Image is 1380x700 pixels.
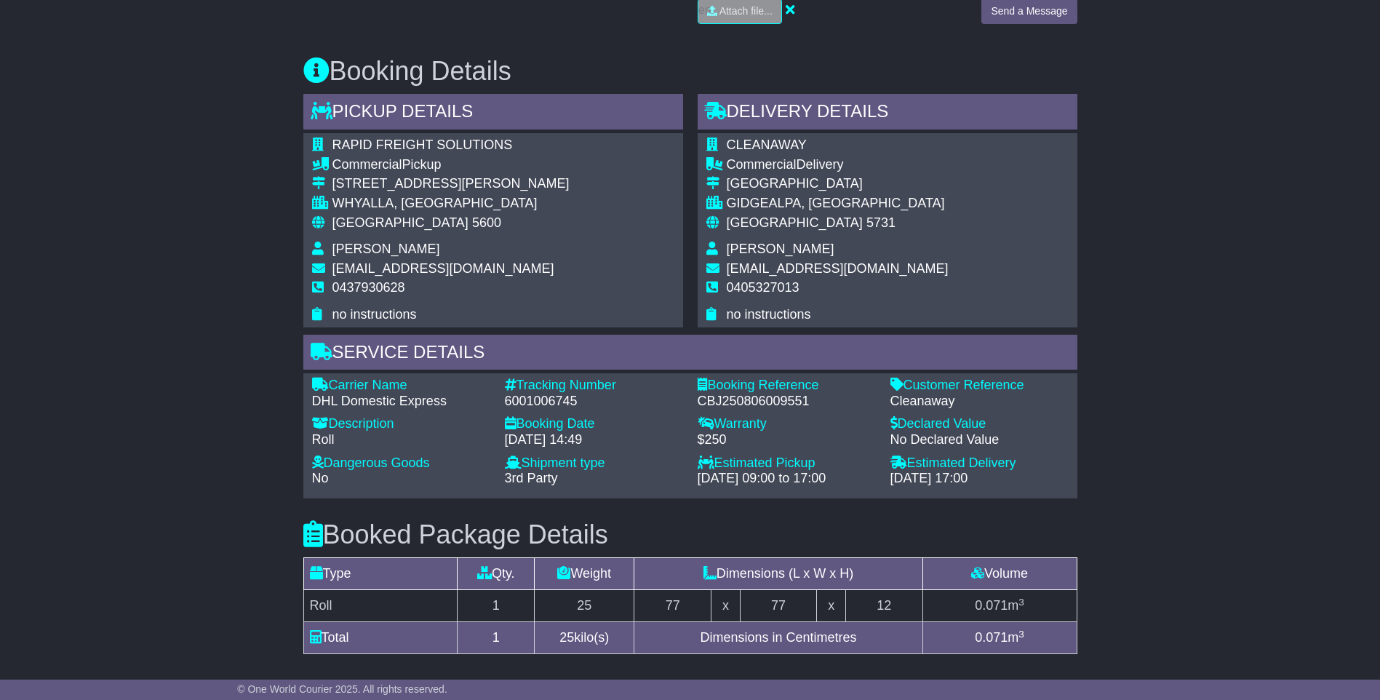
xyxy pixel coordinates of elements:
[634,558,922,590] td: Dimensions (L x W x H)
[890,394,1069,410] div: Cleanaway
[332,242,440,256] span: [PERSON_NAME]
[890,456,1069,472] div: Estimated Delivery
[890,416,1069,432] div: Declared Value
[740,590,817,622] td: 77
[312,394,490,410] div: DHL Domestic Express
[922,590,1077,622] td: m
[312,456,490,472] div: Dangerous Goods
[634,590,711,622] td: 77
[312,378,490,394] div: Carrier Name
[303,94,683,133] div: Pickup Details
[922,558,1077,590] td: Volume
[698,394,876,410] div: CBJ250806009551
[698,456,876,472] div: Estimated Pickup
[303,57,1077,86] h3: Booking Details
[505,416,683,432] div: Booking Date
[727,280,799,295] span: 0405327013
[332,138,513,152] span: RAPID FREIGHT SOLUTIONS
[559,630,574,645] span: 25
[312,471,329,485] span: No
[332,157,402,172] span: Commercial
[535,558,634,590] td: Weight
[505,456,683,472] div: Shipment type
[922,622,1077,654] td: m
[727,157,949,173] div: Delivery
[505,394,683,410] div: 6001006745
[303,622,458,654] td: Total
[727,157,797,172] span: Commercial
[698,432,876,448] div: $250
[303,520,1077,549] h3: Booked Package Details
[975,598,1008,613] span: 0.071
[890,432,1069,448] div: No Declared Value
[727,242,834,256] span: [PERSON_NAME]
[698,94,1077,133] div: Delivery Details
[727,196,949,212] div: GIDGEALPA, [GEOGRAPHIC_DATA]
[303,558,458,590] td: Type
[303,590,458,622] td: Roll
[505,378,683,394] div: Tracking Number
[505,471,558,485] span: 3rd Party
[890,471,1069,487] div: [DATE] 17:00
[866,215,896,230] span: 5731
[727,261,949,276] span: [EMAIL_ADDRESS][DOMAIN_NAME]
[1018,629,1024,640] sup: 3
[303,335,1077,374] div: Service Details
[332,157,570,173] div: Pickup
[458,622,535,654] td: 1
[727,307,811,322] span: no instructions
[711,590,740,622] td: x
[505,432,683,448] div: [DATE] 14:49
[727,176,949,192] div: [GEOGRAPHIC_DATA]
[312,432,490,448] div: Roll
[312,416,490,432] div: Description
[332,307,417,322] span: no instructions
[975,630,1008,645] span: 0.071
[890,378,1069,394] div: Customer Reference
[817,590,845,622] td: x
[634,622,922,654] td: Dimensions in Centimetres
[458,590,535,622] td: 1
[332,261,554,276] span: [EMAIL_ADDRESS][DOMAIN_NAME]
[332,196,570,212] div: WHYALLA, [GEOGRAPHIC_DATA]
[1018,597,1024,608] sup: 3
[237,683,447,695] span: © One World Courier 2025. All rights reserved.
[698,416,876,432] div: Warranty
[698,471,876,487] div: [DATE] 09:00 to 17:00
[535,622,634,654] td: kilo(s)
[458,558,535,590] td: Qty.
[332,280,405,295] span: 0437930628
[727,215,863,230] span: [GEOGRAPHIC_DATA]
[472,215,501,230] span: 5600
[332,176,570,192] div: [STREET_ADDRESS][PERSON_NAME]
[727,138,807,152] span: CLEANAWAY
[698,378,876,394] div: Booking Reference
[535,590,634,622] td: 25
[332,215,468,230] span: [GEOGRAPHIC_DATA]
[845,590,922,622] td: 12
